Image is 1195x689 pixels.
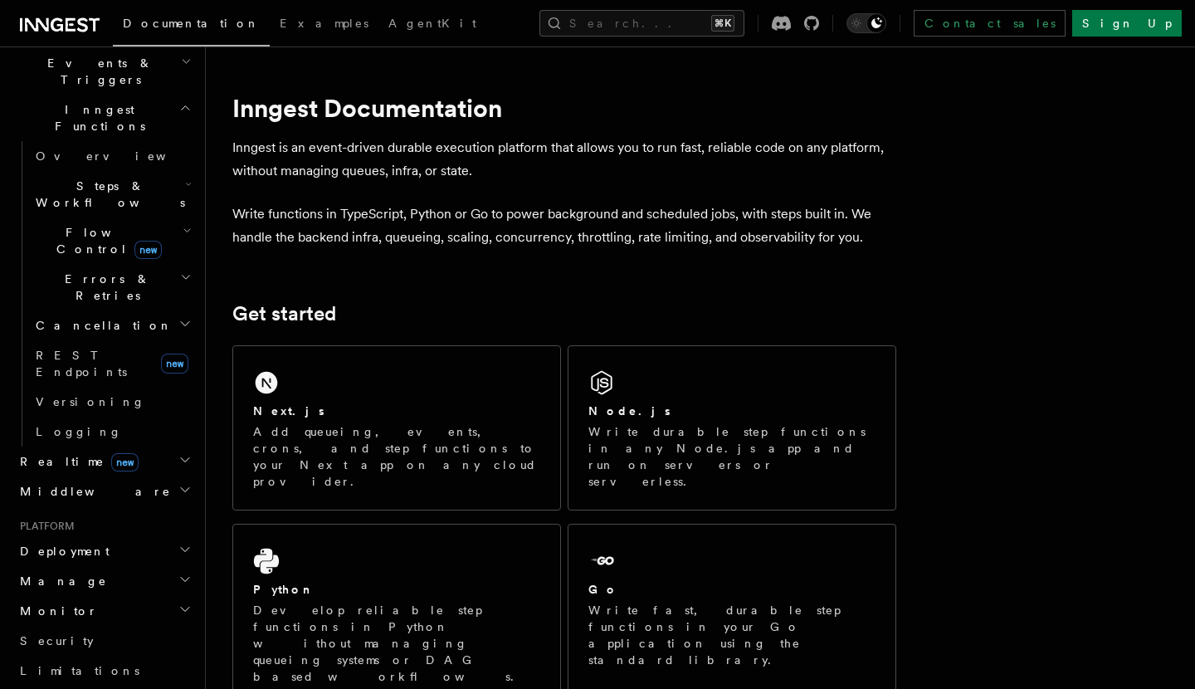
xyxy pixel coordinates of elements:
[29,224,183,257] span: Flow Control
[232,136,896,183] p: Inngest is an event-driven durable execution platform that allows you to run fast, reliable code ...
[13,48,195,95] button: Events & Triggers
[13,573,107,589] span: Manage
[588,581,618,598] h2: Go
[29,141,195,171] a: Overview
[29,340,195,387] a: REST Endpointsnew
[232,302,336,325] a: Get started
[232,203,896,249] p: Write functions in TypeScript, Python or Go to power background and scheduled jobs, with steps bu...
[232,345,561,511] a: Next.jsAdd queueing, events, crons, and step functions to your Next app on any cloud provider.
[13,483,171,500] span: Middleware
[111,453,139,472] span: new
[36,349,127,379] span: REST Endpoints
[20,634,94,647] span: Security
[29,264,195,310] button: Errors & Retries
[13,520,75,533] span: Platform
[388,17,476,30] span: AgentKit
[123,17,260,30] span: Documentation
[568,345,896,511] a: Node.jsWrite durable step functions in any Node.js app and run on servers or serverless.
[1072,10,1182,37] a: Sign Up
[13,536,195,566] button: Deployment
[29,171,195,217] button: Steps & Workflows
[13,453,139,470] span: Realtime
[13,476,195,506] button: Middleware
[29,178,185,211] span: Steps & Workflows
[29,387,195,417] a: Versioning
[13,101,179,134] span: Inngest Functions
[846,13,886,33] button: Toggle dark mode
[13,566,195,596] button: Manage
[539,10,744,37] button: Search...⌘K
[29,217,195,264] button: Flow Controlnew
[161,354,188,374] span: new
[29,310,195,340] button: Cancellation
[378,5,486,45] a: AgentKit
[253,581,315,598] h2: Python
[253,403,324,419] h2: Next.js
[13,603,98,619] span: Monitor
[36,425,122,438] span: Logging
[36,149,207,163] span: Overview
[270,5,378,45] a: Examples
[13,141,195,447] div: Inngest Functions
[711,15,734,32] kbd: ⌘K
[134,241,162,259] span: new
[13,626,195,656] a: Security
[29,317,173,334] span: Cancellation
[588,403,671,419] h2: Node.js
[588,423,876,490] p: Write durable step functions in any Node.js app and run on servers or serverless.
[36,395,145,408] span: Versioning
[113,5,270,46] a: Documentation
[20,664,139,677] span: Limitations
[253,602,540,685] p: Develop reliable step functions in Python without managing queueing systems or DAG based workflows.
[29,271,180,304] span: Errors & Retries
[914,10,1066,37] a: Contact sales
[280,17,368,30] span: Examples
[232,93,896,123] h1: Inngest Documentation
[588,602,876,668] p: Write fast, durable step functions in your Go application using the standard library.
[13,95,195,141] button: Inngest Functions
[253,423,540,490] p: Add queueing, events, crons, and step functions to your Next app on any cloud provider.
[13,656,195,686] a: Limitations
[13,596,195,626] button: Monitor
[29,417,195,447] a: Logging
[13,447,195,476] button: Realtimenew
[13,55,181,88] span: Events & Triggers
[13,543,110,560] span: Deployment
